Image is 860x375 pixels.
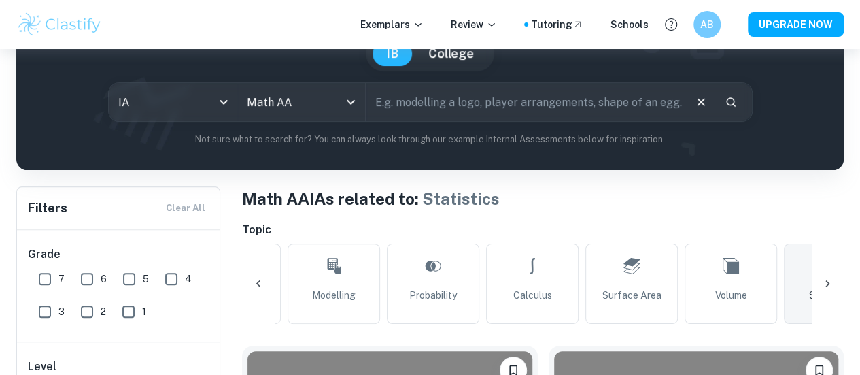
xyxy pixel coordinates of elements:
[409,288,457,303] span: Probability
[58,272,65,287] span: 7
[143,272,149,287] span: 5
[312,288,356,303] span: Modelling
[659,13,683,36] button: Help and Feedback
[242,186,844,211] h1: Math AA IAs related to:
[602,288,661,303] span: Surface Area
[101,272,107,287] span: 6
[28,246,210,263] h6: Grade
[58,304,65,319] span: 3
[688,89,714,115] button: Clear
[16,11,103,38] img: Clastify logo
[360,17,424,32] p: Exemplars
[242,222,844,238] h6: Topic
[531,17,583,32] a: Tutoring
[693,11,721,38] button: AB
[422,189,500,208] span: Statistics
[28,359,210,375] h6: Level
[719,91,742,114] button: Search
[610,17,649,32] a: Schools
[109,83,237,121] div: IA
[715,288,747,303] span: Volume
[513,288,552,303] span: Calculus
[373,42,412,66] button: IB
[341,93,360,112] button: Open
[366,83,683,121] input: E.g. modelling a logo, player arrangements, shape of an egg...
[101,304,106,319] span: 2
[809,288,852,303] span: Statistics
[28,199,67,218] h6: Filters
[748,12,844,37] button: UPGRADE NOW
[185,272,192,287] span: 4
[415,42,487,66] button: College
[142,304,146,319] span: 1
[451,17,497,32] p: Review
[27,133,833,146] p: Not sure what to search for? You can always look through our example Internal Assessments below f...
[700,17,715,32] h6: AB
